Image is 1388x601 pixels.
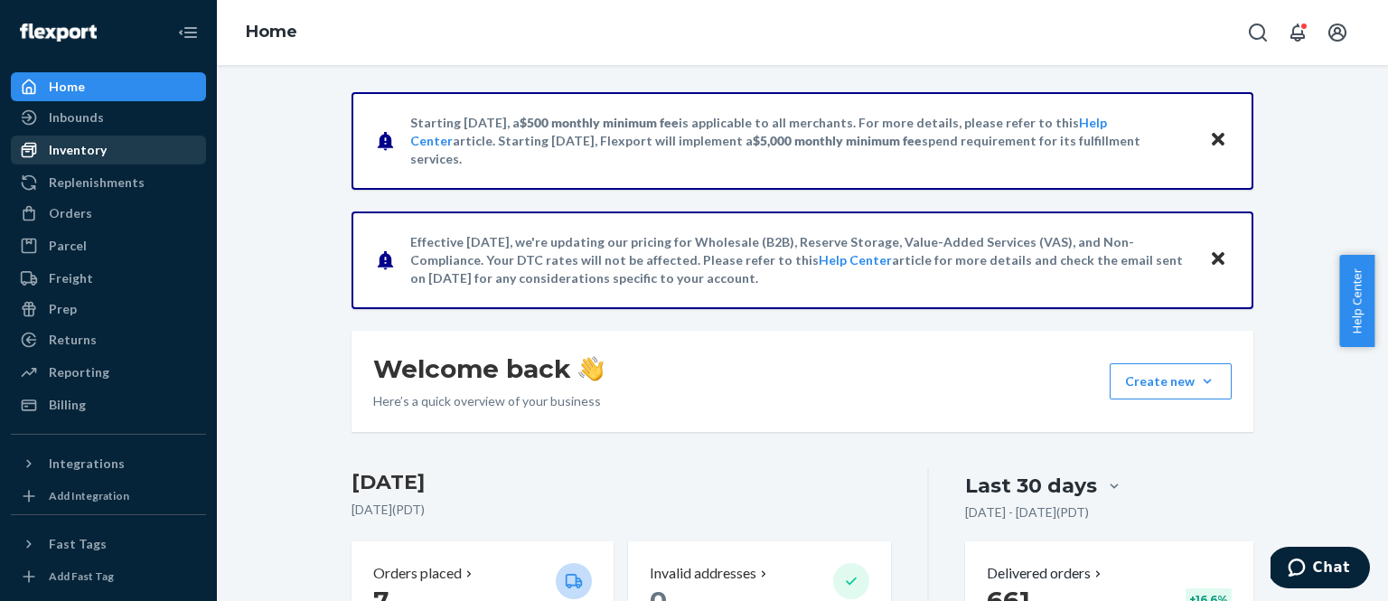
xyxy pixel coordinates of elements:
a: Help Center [819,252,892,268]
ol: breadcrumbs [231,6,312,59]
div: Parcel [49,237,87,255]
p: Invalid addresses [650,563,756,584]
div: Fast Tags [49,535,107,553]
div: Add Fast Tag [49,568,114,584]
p: Orders placed [373,563,462,584]
a: Home [246,22,297,42]
div: Inbounds [49,108,104,127]
button: Create new [1110,363,1232,399]
h3: [DATE] [352,468,891,497]
a: Replenishments [11,168,206,197]
p: Effective [DATE], we're updating our pricing for Wholesale (B2B), Reserve Storage, Value-Added Se... [410,233,1192,287]
p: [DATE] ( PDT ) [352,501,891,519]
p: Starting [DATE], a is applicable to all merchants. For more details, please refer to this article... [410,114,1192,168]
a: Inventory [11,136,206,164]
a: Orders [11,199,206,228]
a: Reporting [11,358,206,387]
a: Billing [11,390,206,419]
button: Open Search Box [1240,14,1276,51]
a: Freight [11,264,206,293]
a: Prep [11,295,206,324]
div: Prep [49,300,77,318]
img: hand-wave emoji [578,356,604,381]
h1: Welcome back [373,352,604,385]
button: Close [1206,127,1230,154]
div: Home [49,78,85,96]
a: Inbounds [11,103,206,132]
button: Open notifications [1280,14,1316,51]
div: Replenishments [49,174,145,192]
p: [DATE] - [DATE] ( PDT ) [965,503,1089,521]
div: Freight [49,269,93,287]
button: Delivered orders [987,563,1105,584]
div: Integrations [49,455,125,473]
span: $5,000 monthly minimum fee [753,133,922,148]
a: Parcel [11,231,206,260]
a: Returns [11,325,206,354]
button: Close Navigation [170,14,206,51]
span: $500 monthly minimum fee [520,115,679,130]
div: Returns [49,331,97,349]
button: Integrations [11,449,206,478]
p: Here’s a quick overview of your business [373,392,604,410]
a: Add Integration [11,485,206,507]
button: Fast Tags [11,530,206,559]
button: Open account menu [1319,14,1355,51]
button: Close [1206,247,1230,273]
div: Inventory [49,141,107,159]
div: Last 30 days [965,472,1097,500]
a: Add Fast Tag [11,566,206,587]
div: Orders [49,204,92,222]
a: Home [11,72,206,101]
img: Flexport logo [20,23,97,42]
iframe: Opens a widget where you can chat to one of our agents [1271,547,1370,592]
div: Add Integration [49,488,129,503]
button: Help Center [1339,255,1374,347]
div: Reporting [49,363,109,381]
div: Billing [49,396,86,414]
